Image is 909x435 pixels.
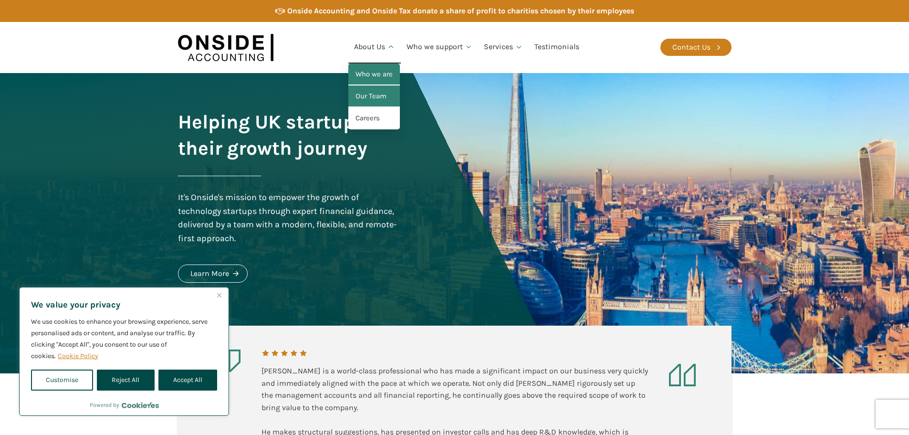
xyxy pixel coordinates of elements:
[287,5,634,17] div: Onside Accounting and Onside Tax donate a share of profit to charities chosen by their employees
[122,402,159,408] a: Visit CookieYes website
[97,370,154,391] button: Reject All
[529,31,585,64] a: Testimonials
[31,370,93,391] button: Customise
[660,39,731,56] a: Contact Us
[348,107,400,129] a: Careers
[90,400,159,410] div: Powered by
[31,299,217,310] p: We value your privacy
[178,29,273,66] img: Onside Accounting
[478,31,529,64] a: Services
[31,316,217,362] p: We use cookies to enhance your browsing experience, serve personalised ads or content, and analys...
[217,293,221,297] img: Close
[348,85,400,107] a: Our Team
[178,109,399,161] h1: Helping UK startups on their growth journey
[348,31,401,64] a: About Us
[178,265,248,283] a: Learn More
[213,289,225,301] button: Close
[158,370,217,391] button: Accept All
[401,31,479,64] a: Who we support
[672,41,710,53] div: Contact Us
[348,64,400,85] a: Who we are
[57,351,99,361] a: Cookie Policy
[178,191,399,245] div: It's Onside's mission to empower the growth of technology startups through expert financial guida...
[19,287,229,416] div: We value your privacy
[190,267,229,280] div: Learn More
